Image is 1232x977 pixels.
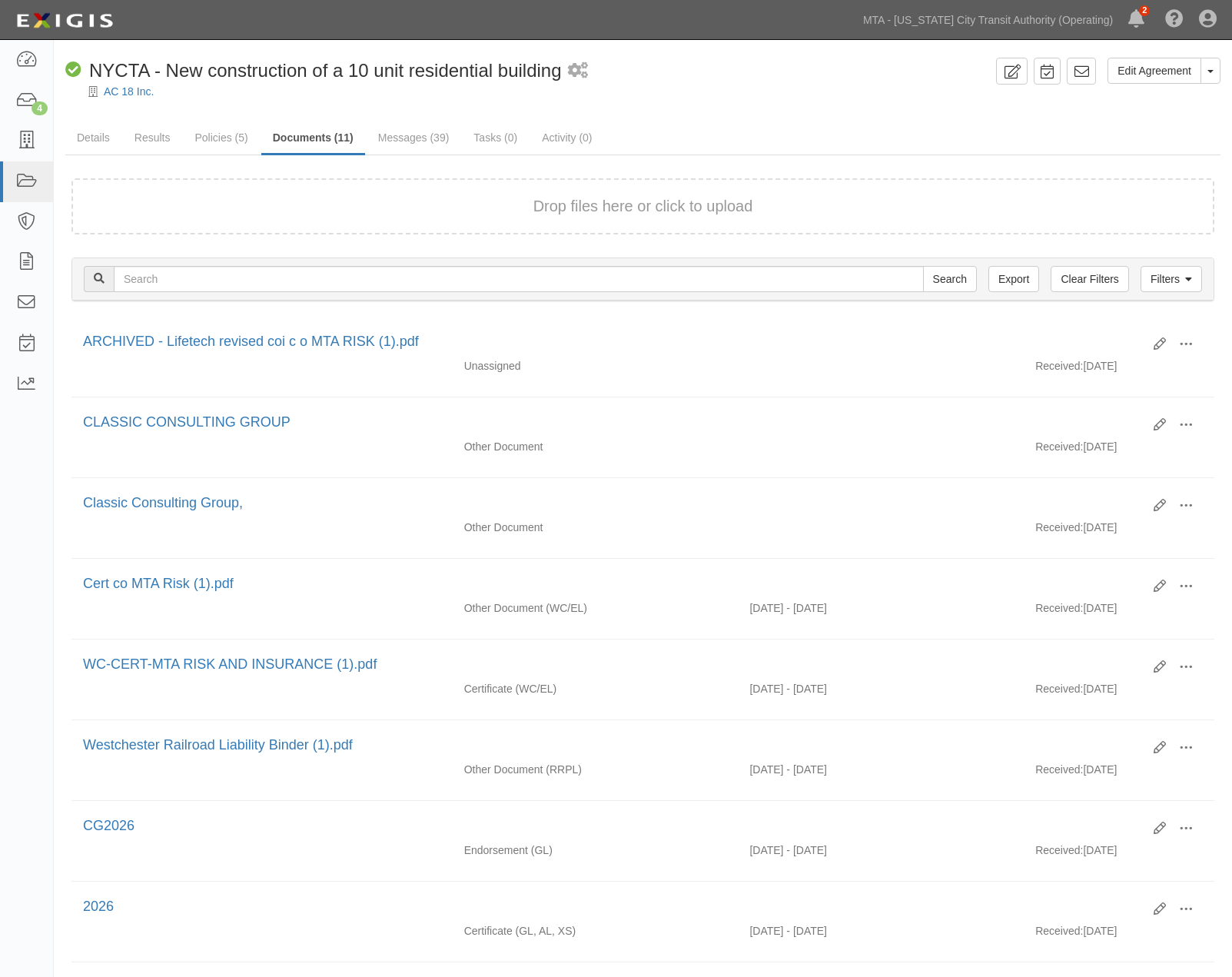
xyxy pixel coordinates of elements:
a: Clear Filters [1051,266,1128,292]
div: [DATE] [1024,923,1214,946]
div: [DATE] [1024,762,1214,785]
div: Effective 02/02/2025 - Expiration 02/02/2026 [738,842,1024,858]
div: Westchester Railroad Liability Binder (1).pdf [83,736,1142,756]
div: Effective 11/13/2024 - Expiration 11/13/2025 [738,923,1024,939]
div: Other Document [453,439,739,454]
div: Unassigned [453,358,739,374]
span: NYCTA - New construction of a 10 unit residential building [89,60,562,81]
a: CLASSIC CONSULTING GROUP [83,414,291,430]
div: Workers Compensation/Employers Liability [453,681,739,696]
div: Cert co MTA Risk (1).pdf [83,574,1142,594]
a: Tasks (0) [462,122,529,153]
p: Received: [1035,681,1083,696]
div: CG2026 [83,816,1142,836]
div: Effective - Expiration [738,439,1024,440]
div: Effective 06/06/2025 - Expiration 06/06/2026 [738,600,1024,616]
div: Workers Compensation/Employers Liability [453,600,739,616]
div: Classic Consulting Group, [83,493,1142,513]
a: Messages (39) [367,122,461,153]
div: General Liability [453,842,739,858]
i: Help Center - Complianz [1165,11,1184,29]
div: 2026 [83,897,1142,917]
a: Edit Agreement [1107,58,1201,84]
a: ARCHIVED - Lifetech revised coi c o MTA RISK (1).pdf [83,334,419,349]
div: [DATE] [1024,358,1214,381]
i: Compliant [65,62,81,78]
a: CG2026 [83,818,134,833]
p: Received: [1035,762,1083,777]
div: General Liability Auto Liability Excess/Umbrella Liability [453,923,739,939]
a: Documents (11) [261,122,365,155]
a: Westchester Railroad Liability Binder (1).pdf [83,737,353,753]
div: Effective - Expiration [738,358,1024,359]
div: WC-CERT-MTA RISK AND INSURANCE (1).pdf [83,655,1142,675]
input: Search [114,266,924,292]
img: Logo [12,7,118,35]
a: Policies (5) [183,122,259,153]
a: WC-CERT-MTA RISK AND INSURANCE (1).pdf [83,656,377,672]
p: Received: [1035,842,1083,858]
div: [DATE] [1024,439,1214,462]
p: Received: [1035,439,1083,454]
div: ARCHIVED - Lifetech revised coi c o MTA RISK (1).pdf [83,332,1142,352]
a: Export [988,266,1039,292]
a: MTA - [US_STATE] City Transit Authority (Operating) [855,5,1121,35]
a: Filters [1141,266,1202,292]
div: [DATE] [1024,600,1214,623]
a: Results [123,122,182,153]
div: 4 [32,101,48,115]
div: NYCTA - New construction of a 10 unit residential building [65,58,562,84]
div: [DATE] [1024,681,1214,704]
input: Search [923,266,977,292]
span: Drop files here or click to upload [533,198,753,214]
p: Received: [1035,600,1083,616]
div: Effective 11/13/2024 - Expiration 11/13/2025 [738,762,1024,777]
a: 2026 [83,899,114,914]
div: Effective 06/06/2025 - Expiration 06/06/2026 [738,681,1024,696]
div: [DATE] [1024,842,1214,866]
div: Railroad Protective Liability [453,762,739,777]
p: Received: [1035,923,1083,939]
p: Received: [1035,358,1083,374]
a: AC 18 Inc. [104,85,154,98]
a: Details [65,122,121,153]
p: Received: [1035,520,1083,535]
a: Cert co MTA Risk (1).pdf [83,576,234,591]
a: Classic Consulting Group, [83,495,243,510]
a: Activity (0) [530,122,603,153]
div: CLASSIC CONSULTING GROUP [83,413,1142,433]
i: 1 scheduled workflow [568,63,588,79]
div: [DATE] [1024,520,1214,543]
div: Other Document [453,520,739,535]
